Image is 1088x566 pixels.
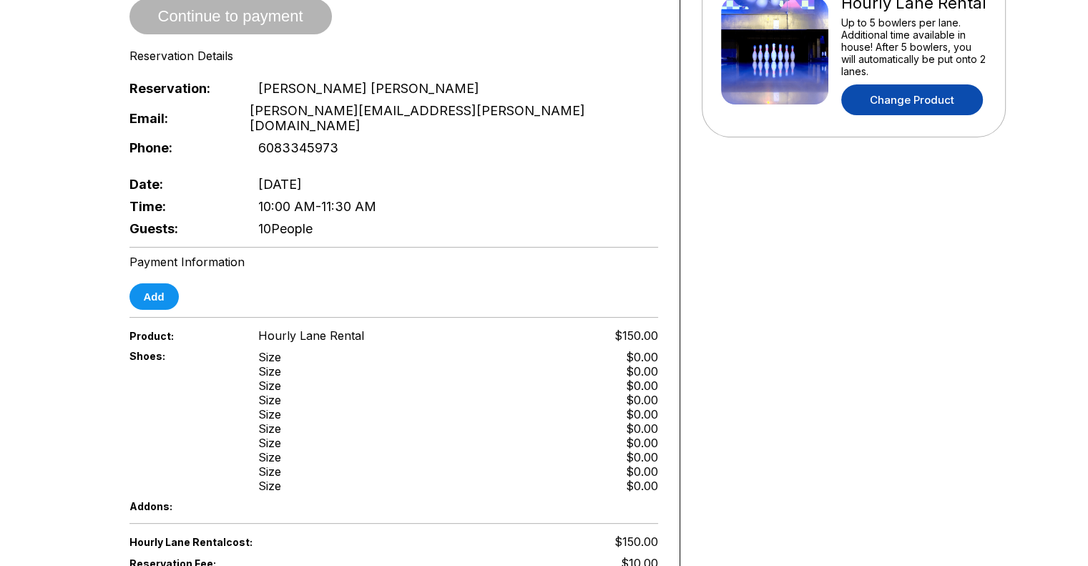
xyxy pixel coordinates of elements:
[626,350,658,364] div: $0.00
[258,328,364,343] span: Hourly Lane Rental
[258,450,281,464] div: Size
[129,255,658,269] div: Payment Information
[258,464,281,479] div: Size
[626,379,658,393] div: $0.00
[258,364,281,379] div: Size
[258,350,281,364] div: Size
[129,350,235,362] span: Shoes:
[614,328,658,343] span: $150.00
[258,140,338,155] span: 6083345973
[258,379,281,393] div: Size
[129,111,226,126] span: Email:
[129,283,179,310] button: Add
[129,81,235,96] span: Reservation:
[626,421,658,436] div: $0.00
[258,436,281,450] div: Size
[626,450,658,464] div: $0.00
[841,16,986,77] div: Up to 5 bowlers per lane. Additional time available in house! After 5 bowlers, you will automatic...
[258,421,281,436] div: Size
[250,103,658,133] span: [PERSON_NAME][EMAIL_ADDRESS][PERSON_NAME][DOMAIN_NAME]
[258,81,479,96] span: [PERSON_NAME] [PERSON_NAME]
[258,407,281,421] div: Size
[129,536,394,548] span: Hourly Lane Rental cost:
[129,177,235,192] span: Date:
[258,221,313,236] span: 10 People
[841,84,983,115] a: Change Product
[626,407,658,421] div: $0.00
[129,221,235,236] span: Guests:
[626,393,658,407] div: $0.00
[258,479,281,493] div: Size
[258,199,376,214] span: 10:00 AM - 11:30 AM
[626,436,658,450] div: $0.00
[129,199,235,214] span: Time:
[626,364,658,379] div: $0.00
[626,464,658,479] div: $0.00
[258,177,302,192] span: [DATE]
[626,479,658,493] div: $0.00
[129,330,235,342] span: Product:
[129,49,658,63] div: Reservation Details
[614,535,658,549] span: $150.00
[129,140,235,155] span: Phone:
[129,500,235,512] span: Addons:
[258,393,281,407] div: Size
